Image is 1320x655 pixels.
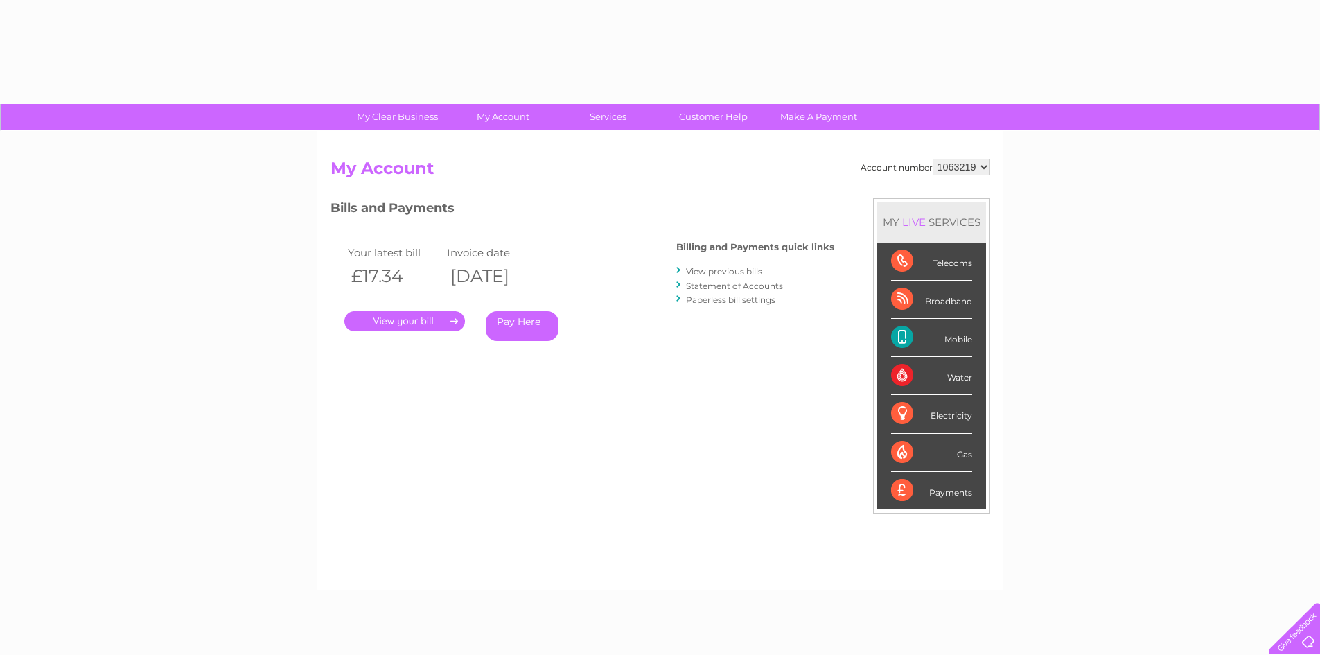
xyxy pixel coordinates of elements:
[486,311,558,341] a: Pay Here
[344,311,465,331] a: .
[676,242,834,252] h4: Billing and Payments quick links
[331,159,990,185] h2: My Account
[686,266,762,277] a: View previous bills
[656,104,771,130] a: Customer Help
[891,434,972,472] div: Gas
[891,281,972,319] div: Broadband
[899,216,929,229] div: LIVE
[331,198,834,222] h3: Bills and Payments
[446,104,560,130] a: My Account
[344,243,444,262] td: Your latest bill
[443,243,543,262] td: Invoice date
[443,262,543,290] th: [DATE]
[344,262,444,290] th: £17.34
[861,159,990,175] div: Account number
[762,104,876,130] a: Make A Payment
[340,104,455,130] a: My Clear Business
[551,104,665,130] a: Services
[686,295,775,305] a: Paperless bill settings
[877,202,986,242] div: MY SERVICES
[891,395,972,433] div: Electricity
[686,281,783,291] a: Statement of Accounts
[891,243,972,281] div: Telecoms
[891,319,972,357] div: Mobile
[891,357,972,395] div: Water
[891,472,972,509] div: Payments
